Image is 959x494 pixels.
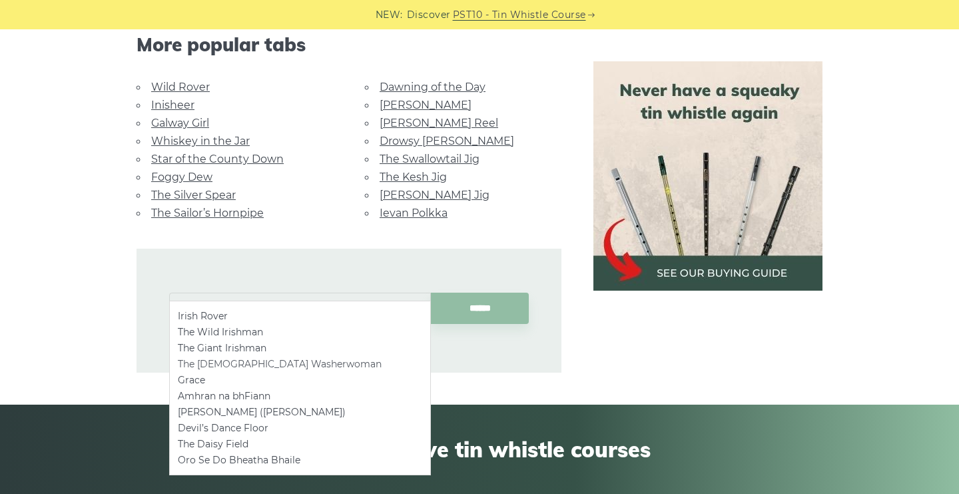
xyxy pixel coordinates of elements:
[380,99,472,111] a: [PERSON_NAME]
[380,117,498,129] a: [PERSON_NAME] Reel
[151,81,210,93] a: Wild Rover
[178,308,422,324] li: Irish Rover
[380,153,479,165] a: The Swallowtail Jig
[151,135,250,147] a: Whiskey in the Jar
[151,189,236,201] a: The Silver Spear
[178,436,422,452] li: The Daisy Field
[104,437,855,462] span: Our exclusive tin whistle courses
[151,207,264,219] a: The Sailor’s Hornpipe
[593,61,822,291] img: tin whistle buying guide
[380,189,489,201] a: [PERSON_NAME] Jig
[137,33,561,56] span: More popular tabs
[151,99,194,111] a: Inisheer
[178,388,422,404] li: Amhran na bhFiann
[380,207,448,219] a: Ievan Polkka
[178,452,422,468] li: Oro Se Do Bheatha Bhaile
[178,372,422,388] li: Grace
[380,135,514,147] a: Drowsy [PERSON_NAME]
[380,171,447,183] a: The Kesh Jig
[178,340,422,356] li: The Giant Irishman
[453,7,586,23] a: PST10 - Tin Whistle Course
[151,117,209,129] a: Galway Girl
[178,356,422,372] li: The [DEMOGRAPHIC_DATA] Washerwoman
[376,7,403,23] span: NEW:
[178,324,422,340] li: The Wild Irishman
[380,81,485,93] a: Dawning of the Day
[178,404,422,420] li: [PERSON_NAME] ([PERSON_NAME])
[151,171,212,183] a: Foggy Dew
[407,7,451,23] span: Discover
[178,420,422,436] li: Devil’s Dance Floor
[151,153,284,165] a: Star of the County Down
